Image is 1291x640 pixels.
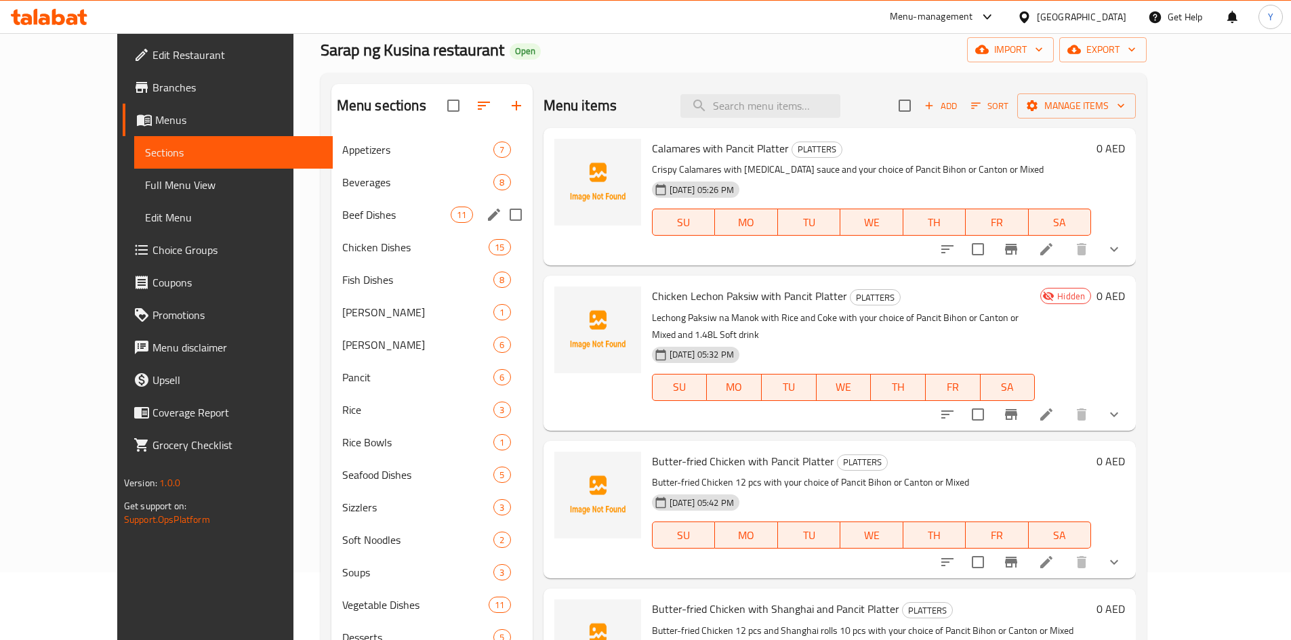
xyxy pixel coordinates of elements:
[123,331,333,364] a: Menu disclaimer
[342,434,494,450] span: Rice Bowls
[778,521,841,549] button: TU
[926,374,981,401] button: FR
[331,166,533,198] div: Beverages8
[510,45,541,57] span: Open
[489,597,510,613] div: items
[331,589,533,621] div: Vegetable Dishes11
[342,304,494,320] div: Mami Noodles
[159,474,180,492] span: 1.0.0
[1037,9,1126,24] div: [GEOGRAPHIC_DATA]
[931,546,964,578] button: sort-choices
[652,138,789,158] span: Calamares with Pancit Platter
[342,564,494,580] span: Soups
[652,521,715,549] button: SU
[876,377,920,397] span: TH
[783,213,836,232] span: TU
[890,9,973,25] div: Menu-management
[152,79,322,95] span: Branches
[1034,526,1086,545] span: SA
[342,402,494,418] span: Rice
[931,233,964,265] button: sort-choices
[1106,554,1122,570] svg: Show Choices
[494,339,510,351] span: 6
[152,437,322,453] span: Grocery Checklist
[123,234,333,266] a: Choice Groups
[652,622,1092,639] p: Butter-fried Chicken 12 pcs and Shanghai rolls 10 pcs with your choice of Pancit Bihon or Canton ...
[995,398,1027,431] button: Branch-specific-item
[152,372,322,388] span: Upsell
[489,239,510,255] div: items
[986,377,1030,397] span: SA
[1038,241,1054,257] a: Edit menu item
[966,209,1029,236] button: FR
[493,499,510,515] div: items
[554,139,641,226] img: Calamares with Pancit Platter
[123,299,333,331] a: Promotions
[494,404,510,417] span: 3
[966,521,1029,549] button: FR
[995,546,1027,578] button: Branch-specific-item
[837,454,888,471] div: PLATTERS
[1017,93,1136,119] button: Manage items
[331,458,533,491] div: Seafood Dishes5
[331,524,533,556] div: Soft Noodles2
[652,374,708,401] button: SU
[331,393,533,426] div: Rice3
[978,41,1043,58] span: import
[1059,37,1147,62] button: export
[931,377,975,397] span: FR
[155,112,322,128] span: Menus
[871,374,926,401] button: TH
[494,501,510,514] span: 3
[903,603,952,618] span: PLATTERS
[971,213,1023,232] span: FR
[123,104,333,136] a: Menus
[331,491,533,524] div: Sizzlers3
[134,136,333,169] a: Sections
[123,429,333,461] a: Grocery Checklist
[664,184,739,196] span: [DATE] 05:26 PM
[331,133,533,166] div: Appetizers7
[493,174,510,190] div: items
[890,91,919,120] span: Select section
[1065,398,1098,431] button: delete
[342,499,494,515] span: Sizzlers
[919,95,962,116] span: Add item
[1106,241,1122,257] svg: Show Choices
[1098,398,1130,431] button: show more
[652,310,1036,343] p: Lechong Paksiw na Manok with Rice and Coke with your choice of Pancit Bihon or Canton or Mixed an...
[931,398,964,431] button: sort-choices
[762,374,817,401] button: TU
[658,377,702,397] span: SU
[342,239,489,255] div: Chicken Dishes
[851,290,900,305] span: PLATTERS
[342,207,451,223] span: Beef Dishes
[1028,98,1125,114] span: Manage items
[971,526,1023,545] span: FR
[468,89,500,122] span: Sort sections
[500,89,533,122] button: Add section
[494,534,510,547] span: 2
[1097,139,1125,158] h6: 0 AED
[720,213,773,232] span: MO
[494,371,510,384] span: 6
[331,263,533,296] div: Fish Dishes8
[342,597,489,613] span: Vegetable Dishes
[342,142,494,158] div: Appetizers
[1268,9,1273,24] span: Y
[554,452,641,538] img: Butter-fried Chicken with Pancit Platter
[1097,599,1125,618] h6: 0 AED
[342,467,494,483] span: Seafood Dishes
[494,176,510,189] span: 8
[846,213,898,232] span: WE
[342,532,494,548] div: Soft Noodles
[342,304,494,320] span: [PERSON_NAME]
[493,467,510,483] div: items
[652,286,847,306] span: Chicken Lechon Paksiw with Pancit Platter
[494,566,510,579] span: 3
[493,337,510,353] div: items
[123,364,333,396] a: Upsell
